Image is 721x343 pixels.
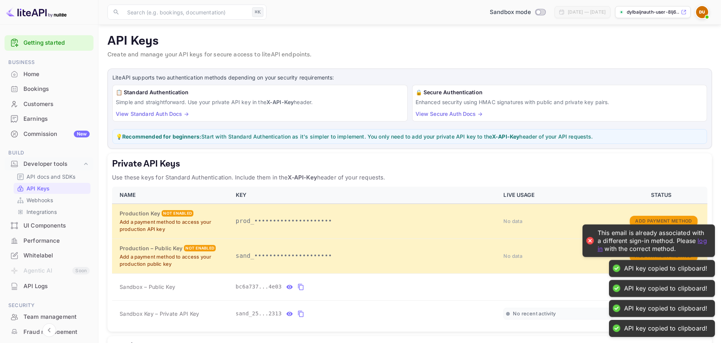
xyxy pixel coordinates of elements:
div: Not enabled [162,210,193,217]
div: This email is already associated with a different sign-in method. Please with the correct method. [598,229,707,252]
th: NAME [112,187,231,204]
div: Getting started [5,35,93,51]
table: private api keys table [112,187,707,327]
p: Create and manage your API keys for secure access to liteAPI endpoints. [107,50,712,59]
a: Getting started [23,39,90,47]
div: Integrations [14,206,90,217]
h6: 🔒 Secure Authentication [416,88,704,97]
div: Customers [23,100,90,109]
div: Performance [23,237,90,245]
div: UI Components [5,218,93,233]
strong: Recommended for beginners: [122,133,201,140]
span: bc6a737...4e03 [236,283,282,291]
th: LIVE USAGE [499,187,618,204]
a: Whitelabel [5,248,93,262]
p: LiteAPI supports two authentication methods depending on your security requirements: [112,73,707,82]
div: Webhooks [14,195,90,206]
div: Home [5,67,93,82]
h5: Private API Keys [112,158,707,170]
div: Bookings [5,82,93,97]
p: Enhanced security using HMAC signatures with public and private key pairs. [416,98,704,106]
a: UI Components [5,218,93,232]
p: sand_••••••••••••••••••••• [236,251,495,260]
div: Team management [23,313,90,321]
p: Webhooks [26,196,53,204]
div: API Keys [14,183,90,194]
p: API Keys [107,34,712,49]
div: Commission [23,130,90,139]
div: API docs and SDKs [14,171,90,182]
button: Collapse navigation [42,323,56,337]
div: API key copied to clipboard! [624,324,707,332]
div: API key copied to clipboard! [624,265,707,273]
p: 💡 Start with Standard Authentication as it's simpler to implement. You only need to add your priv... [116,133,704,140]
p: dylbaijnauth-user-8lj6... [627,9,679,16]
div: Not enabled [184,245,216,251]
th: KEY [231,187,499,204]
p: Add a payment method to access your production API key [120,218,227,233]
div: Developer tools [5,157,93,171]
div: Whitelabel [5,248,93,263]
div: Developer tools [23,160,82,168]
span: Sandbox mode [490,8,531,17]
h6: Production Key [120,209,160,218]
a: API Logs [5,279,93,293]
button: Add Payment Method [630,216,697,227]
div: ⌘K [252,7,263,17]
a: API docs and SDKs [17,173,87,181]
div: Whitelabel [23,251,90,260]
p: API Keys [26,184,50,192]
div: [DATE] — [DATE] [568,9,606,16]
span: Sandbox Key – Private API Key [120,310,199,317]
a: Fraud management [5,325,93,339]
div: Customers [5,97,93,112]
div: Switch to Production mode [487,8,548,17]
a: Add Payment Method [630,252,697,259]
strong: X-API-Key [288,174,317,181]
a: Add Payment Method [630,217,697,224]
a: Webhooks [17,196,87,204]
div: New [74,131,90,137]
p: API docs and SDKs [26,173,76,181]
a: Integrations [17,208,87,216]
div: API Logs [23,282,90,291]
div: Bookings [23,85,90,94]
a: Earnings [5,112,93,126]
span: Security [5,301,93,310]
div: Home [23,70,90,79]
span: Build [5,149,93,157]
div: CommissionNew [5,127,93,142]
div: API Logs [5,279,93,294]
span: No data [503,218,522,224]
p: Use these keys for Standard Authentication. Include them in the header of your requests. [112,173,707,182]
a: View Secure Auth Docs → [416,111,483,117]
a: Home [5,67,93,81]
strong: X-API-Key [266,99,294,105]
p: Integrations [26,208,57,216]
span: sand_25...2313 [236,310,282,318]
div: API key copied to clipboard! [624,304,707,312]
a: CommissionNew [5,127,93,141]
img: Dylbaijnauth User [696,6,708,18]
a: Team management [5,310,93,324]
strong: X-API-Key [492,133,519,140]
span: No data [503,253,522,259]
h6: 📋 Standard Authentication [116,88,404,97]
span: Sandbox – Public Key [120,283,175,291]
img: LiteAPI logo [6,6,67,18]
span: No recent activity [513,310,556,317]
a: View Standard Auth Docs → [116,111,189,117]
h6: Production – Public Key [120,244,182,253]
p: prod_••••••••••••••••••••• [236,217,495,226]
div: Fraud management [5,325,93,340]
div: API key copied to clipboard! [624,285,707,293]
div: UI Components [23,221,90,230]
input: Search (e.g. bookings, documentation) [123,5,249,20]
p: Add a payment method to access your production public key [120,253,227,268]
p: Simple and straightforward. Use your private API key in the header. [116,98,404,106]
a: Performance [5,234,93,248]
a: Customers [5,97,93,111]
